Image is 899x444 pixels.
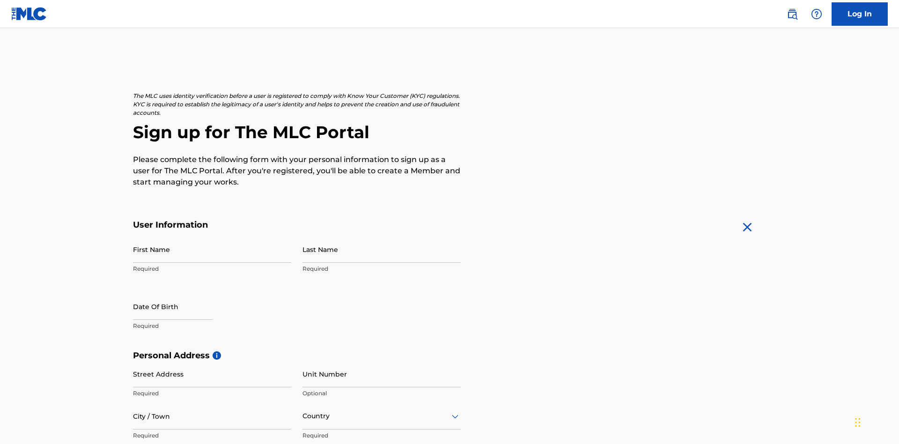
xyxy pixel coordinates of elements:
[133,350,766,361] h5: Personal Address
[302,431,461,440] p: Required
[783,5,802,23] a: Public Search
[213,351,221,360] span: i
[11,7,47,21] img: MLC Logo
[133,322,291,330] p: Required
[807,5,826,23] div: Help
[302,265,461,273] p: Required
[133,92,461,117] p: The MLC uses identity verification before a user is registered to comply with Know Your Customer ...
[133,220,461,230] h5: User Information
[302,389,461,398] p: Optional
[852,399,899,444] iframe: Chat Widget
[740,220,755,235] img: close
[811,8,822,20] img: help
[133,389,291,398] p: Required
[855,408,861,437] div: Drag
[133,431,291,440] p: Required
[133,154,461,188] p: Please complete the following form with your personal information to sign up as a user for The ML...
[832,2,888,26] a: Log In
[133,265,291,273] p: Required
[787,8,798,20] img: search
[133,122,766,143] h2: Sign up for The MLC Portal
